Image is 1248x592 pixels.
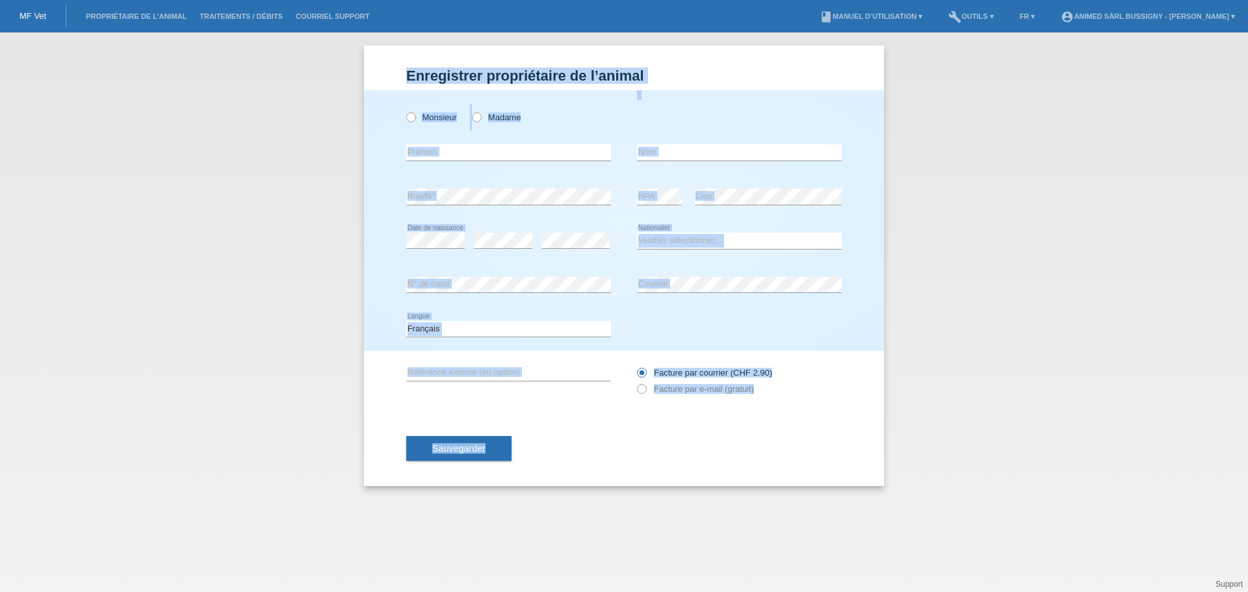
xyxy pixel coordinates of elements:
[813,12,929,20] a: bookManuel d’utilisation ▾
[637,384,754,394] label: Facture par e-mail (gratuit)
[472,112,480,121] input: Madame
[406,112,415,121] input: Monsieur
[1061,10,1074,23] i: account_circle
[948,10,961,23] i: build
[820,10,833,23] i: book
[637,368,645,384] input: Facture par courrier (CHF 2.90)
[193,12,289,20] a: Traitements / débits
[1013,12,1042,20] a: FR ▾
[637,368,772,378] label: Facture par courrier (CHF 2.90)
[406,68,842,84] h1: Enregistrer propriétaire de l’animal
[406,436,512,461] button: Sauvegarder
[1054,12,1241,20] a: account_circleANIMED Sàrl Bussigny - [PERSON_NAME] ▾
[289,12,376,20] a: Courriel Support
[472,112,521,122] label: Madame
[432,443,486,454] span: Sauvegarder
[637,384,645,400] input: Facture par e-mail (gratuit)
[1215,580,1243,589] a: Support
[942,12,1000,20] a: buildOutils ▾
[79,12,193,20] a: Propriétaire de l’animal
[406,112,457,122] label: Monsieur
[19,11,46,21] a: MF Vet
